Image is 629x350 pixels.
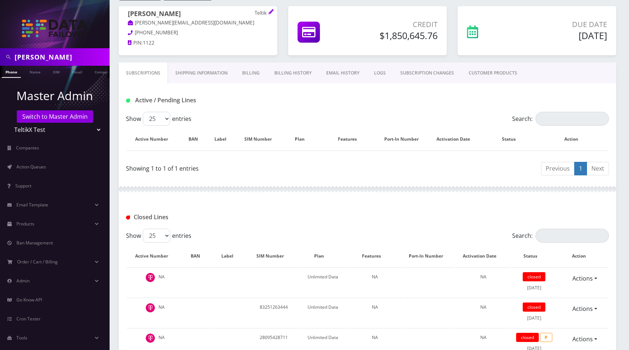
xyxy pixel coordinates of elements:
[143,39,155,46] span: 1122
[523,303,545,312] span: closed
[568,271,598,285] a: Actions
[128,19,254,27] a: [PERSON_NAME][EMAIL_ADDRESS][DOMAIN_NAME]
[480,304,487,310] span: NA
[267,62,319,84] a: Billing History
[16,202,48,208] span: Email Template
[484,129,541,150] th: Status: activate to sort column ascending
[517,30,607,41] h5: [DATE]
[126,216,130,220] img: Closed Lines
[517,19,607,30] p: Due Date
[16,297,42,303] span: Go Know API
[347,298,404,327] td: NA
[300,298,346,327] td: Unlimited Data
[587,162,609,175] a: Next
[16,316,41,322] span: Cron Tester
[126,229,191,243] label: Show entries
[119,62,168,84] a: Subscriptions
[248,298,299,327] td: 83251263444
[480,334,487,341] span: NA
[184,129,209,150] th: BAN: activate to sort column ascending
[512,246,556,267] th: Status: activate to sort column ascending
[126,99,130,103] img: Active / Pending Lines
[15,50,108,64] input: Search in Company
[16,221,34,227] span: Products
[319,62,367,84] a: EMAIL HISTORY
[255,10,268,16] p: Teltik
[128,10,268,19] h1: [PERSON_NAME]
[235,62,267,84] a: Billing
[184,246,214,267] th: BAN: activate to sort column ascending
[541,162,575,175] a: Previous
[574,162,587,175] a: 1
[146,334,155,343] img: t_img.png
[360,19,437,30] p: Credit
[16,145,39,151] span: Companies
[568,302,598,316] a: Actions
[512,112,609,126] label: Search:
[127,267,184,297] td: NA
[127,129,184,150] th: Active Number: activate to sort column ascending
[26,66,44,77] a: Name
[143,229,170,243] select: Showentries
[542,129,608,150] th: Action: activate to sort column ascending
[568,332,598,346] a: Actions
[367,62,393,84] a: LOGS
[248,246,299,267] th: SIM Number: activate to sort column ascending
[557,246,608,267] th: Action : activate to sort column ascending
[17,110,93,123] a: Switch to Master Admin
[512,298,556,327] td: [DATE]
[127,246,184,267] th: Active Number: activate to sort column descending
[126,214,280,221] h1: Closed Lines
[143,112,170,126] select: Showentries
[347,246,404,267] th: Features: activate to sort column ascending
[480,274,487,280] span: NA
[127,298,184,327] td: NA
[146,303,155,312] img: t_img.png
[16,335,27,341] span: Tools
[300,267,346,297] td: Unlimited Data
[535,112,609,126] input: Search:
[347,267,404,297] td: NA
[68,66,86,77] a: Email
[126,161,362,173] div: Showing 1 to 1 of 1 entries
[126,97,280,104] h1: Active / Pending Lines
[146,273,155,282] img: t_img.png
[535,229,609,243] input: Search:
[239,129,285,150] th: SIM Number: activate to sort column ascending
[523,272,545,281] span: closed
[512,267,556,297] td: [DATE]
[393,62,461,84] a: SUBSCRIPTION CHANGES
[15,183,31,189] span: Support
[360,30,437,41] h5: $1,850,645.76
[49,66,63,77] a: SIM
[168,62,235,84] a: Shipping Information
[126,112,191,126] label: Show entries
[404,246,455,267] th: Port-In Number: activate to sort column ascending
[16,278,30,284] span: Admin
[516,333,539,342] span: closed
[300,246,346,267] th: Plan: activate to sort column ascending
[512,229,609,243] label: Search:
[380,129,430,150] th: Port-In Number: activate to sort column ascending
[323,129,380,150] th: Features: activate to sort column ascending
[2,66,21,78] a: Phone
[214,246,248,267] th: Label: activate to sort column ascending
[22,20,88,37] img: TeltikX Test
[128,39,143,47] a: PIN:
[210,129,238,150] th: Label: activate to sort column ascending
[16,164,46,170] span: Action Queues
[455,246,511,267] th: Activation Date: activate to sort column ascending
[285,129,322,150] th: Plan: activate to sort column ascending
[540,333,552,342] span: P
[461,62,525,84] a: CUSTOMER PRODUCTS
[16,240,53,246] span: Ban Management
[135,29,178,36] span: [PHONE_NUMBER]
[431,129,483,150] th: Activation Date: activate to sort column ascending
[91,66,115,77] a: Company
[17,259,58,265] span: Order / Cart / Billing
